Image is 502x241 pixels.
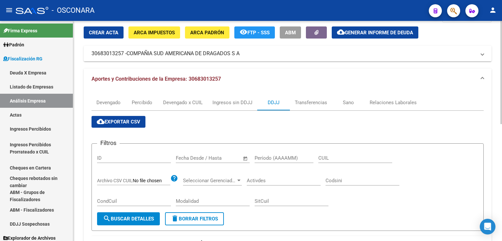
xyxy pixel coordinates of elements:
[84,46,492,61] mat-expansion-panel-header: 30683013257 -COMPAÑIA SUD AMERICANA DE DRAGADOS S A
[134,30,175,36] span: ARCA Impuestos
[92,50,476,57] mat-panel-title: 30683013257 -
[234,26,275,39] button: FTP - SSS
[247,30,270,36] span: FTP - SSS
[3,55,42,62] span: Fiscalización RG
[280,26,301,39] button: ABM
[84,69,492,89] mat-expansion-panel-header: Aportes y Contribuciones de la Empresa: 30683013257
[171,216,218,222] span: Borrar Filtros
[97,119,140,125] span: Exportar CSV
[128,26,180,39] button: ARCA Impuestos
[171,215,179,222] mat-icon: delete
[332,26,418,39] button: Generar informe de deuda
[103,216,154,222] span: Buscar Detalles
[370,99,417,106] div: Relaciones Laborales
[96,99,121,106] div: Devengado
[345,30,413,36] span: Generar informe de deuda
[176,155,197,161] input: Start date
[203,155,235,161] input: End date
[183,178,236,184] span: Seleccionar Gerenciador
[170,174,178,182] mat-icon: help
[52,3,94,18] span: - OSCONARA
[97,178,133,183] span: Archivo CSV CUIL
[89,30,118,36] span: Crear Acta
[480,219,495,234] div: Open Intercom Messenger
[133,178,170,184] input: Archivo CSV CUIL
[84,26,124,39] button: Crear Acta
[163,99,203,106] div: Devengado x CUIL
[489,6,497,14] mat-icon: person
[165,212,224,225] button: Borrar Filtros
[343,99,354,106] div: Sano
[97,212,160,225] button: Buscar Detalles
[5,6,13,14] mat-icon: menu
[92,76,221,82] span: Aportes y Contribuciones de la Empresa: 30683013257
[103,215,111,222] mat-icon: search
[242,155,249,162] button: Open calendar
[285,30,296,36] span: ABM
[337,28,345,36] mat-icon: cloud_download
[268,99,279,106] div: DDJJ
[132,99,152,106] div: Percibido
[190,30,224,36] span: ARCA Padrón
[97,118,105,125] mat-icon: cloud_download
[185,26,229,39] button: ARCA Padrón
[212,99,252,106] div: Ingresos sin DDJJ
[295,99,327,106] div: Transferencias
[3,41,24,48] span: Padrón
[126,50,240,57] span: COMPAÑIA SUD AMERICANA DE DRAGADOS S A
[240,28,247,36] mat-icon: remove_red_eye
[97,138,120,148] h3: Filtros
[3,27,37,34] span: Firma Express
[92,116,145,128] button: Exportar CSV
